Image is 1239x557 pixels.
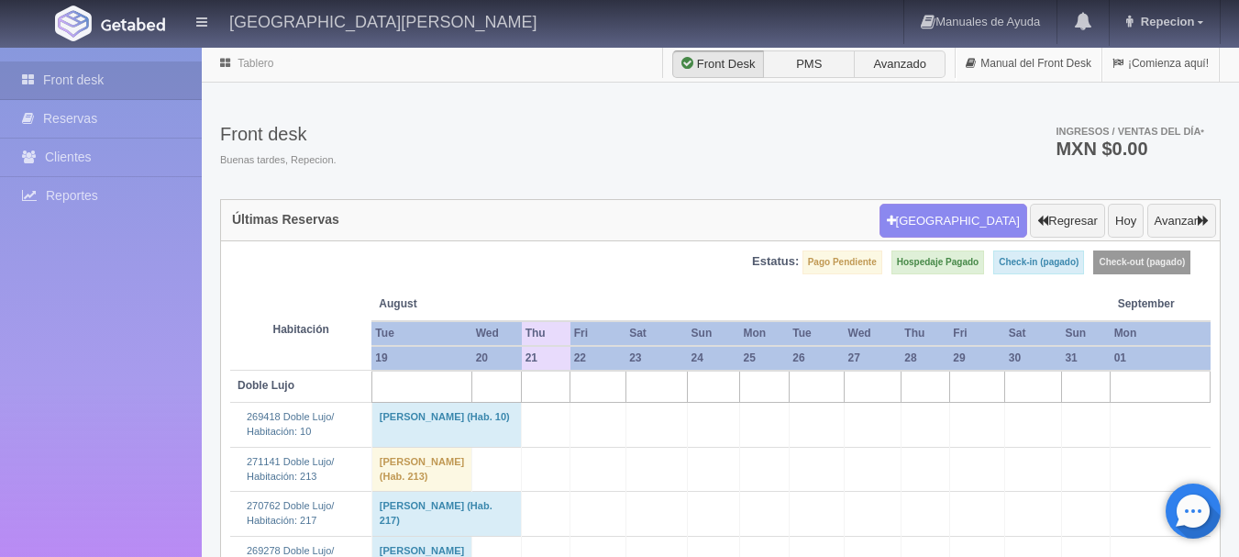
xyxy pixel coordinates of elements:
[901,321,949,346] th: Thu
[625,321,687,346] th: Sat
[273,323,329,336] strong: Habitación
[1005,346,1062,371] th: 30
[1102,46,1219,82] a: ¡Comienza aquí!
[688,321,740,346] th: Sun
[789,346,844,371] th: 26
[570,346,625,371] th: 22
[247,456,334,482] a: 271141 Doble Lujo/Habitación: 213
[1136,15,1195,28] span: Repecion
[688,346,740,371] th: 24
[1147,204,1216,239] button: Avanzar
[1030,204,1104,239] button: Regresar
[232,213,339,227] h4: Últimas Reservas
[845,346,902,371] th: 27
[1111,321,1211,346] th: Mon
[371,447,471,491] td: [PERSON_NAME] (Hab. 213)
[1108,204,1144,239] button: Hoy
[789,321,844,346] th: Tue
[371,321,471,346] th: Tue
[522,321,570,346] th: Thu
[802,251,882,274] label: Pago Pendiente
[845,321,902,346] th: Wed
[247,411,334,437] a: 269418 Doble Lujo/Habitación: 10
[238,379,294,392] b: Doble Lujo
[1093,251,1190,274] label: Check-out (pagado)
[1056,139,1204,158] h3: MXN $0.00
[1061,321,1110,346] th: Sun
[472,346,522,371] th: 20
[949,346,1004,371] th: 29
[371,346,471,371] th: 19
[238,57,273,70] a: Tablero
[763,50,855,78] label: PMS
[371,403,521,447] td: [PERSON_NAME] (Hab. 10)
[371,492,521,536] td: [PERSON_NAME] (Hab. 217)
[247,500,334,526] a: 270762 Doble Lujo/Habitación: 217
[739,346,789,371] th: 25
[220,124,337,144] h3: Front desk
[522,346,570,371] th: 21
[672,50,764,78] label: Front Desk
[625,346,687,371] th: 23
[379,296,514,312] span: August
[220,153,337,168] span: Buenas tardes, Repecion.
[570,321,625,346] th: Fri
[879,204,1027,239] button: [GEOGRAPHIC_DATA]
[229,9,537,32] h4: [GEOGRAPHIC_DATA][PERSON_NAME]
[1005,321,1062,346] th: Sat
[1111,346,1211,371] th: 01
[901,346,949,371] th: 28
[101,17,165,31] img: Getabed
[949,321,1004,346] th: Fri
[854,50,946,78] label: Avanzado
[891,251,984,274] label: Hospedaje Pagado
[1056,126,1204,137] span: Ingresos / Ventas del día
[993,251,1084,274] label: Check-in (pagado)
[55,6,92,41] img: Getabed
[752,253,799,271] label: Estatus:
[1118,296,1203,312] span: September
[472,321,522,346] th: Wed
[1061,346,1110,371] th: 31
[956,46,1101,82] a: Manual del Front Desk
[739,321,789,346] th: Mon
